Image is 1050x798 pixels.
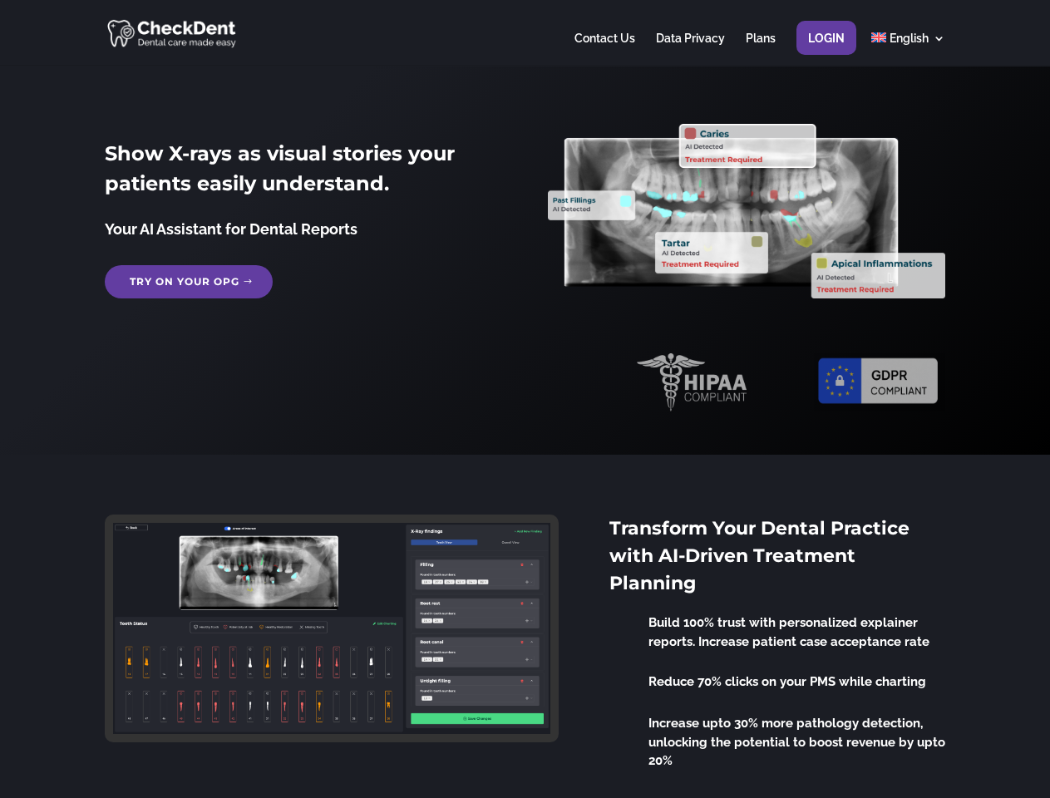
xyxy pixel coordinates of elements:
a: Login [808,32,845,65]
a: Contact Us [574,32,635,65]
a: Plans [746,32,776,65]
img: X_Ray_annotated [548,124,944,298]
h2: Show X-rays as visual stories your patients easily understand. [105,139,501,207]
span: Your AI Assistant for Dental Reports [105,220,357,238]
a: Data Privacy [656,32,725,65]
span: Reduce 70% clicks on your PMS while charting [648,674,926,689]
span: Transform Your Dental Practice with AI-Driven Treatment Planning [609,517,910,594]
a: English [871,32,945,65]
img: CheckDent AI [107,17,238,49]
span: Build 100% trust with personalized explainer reports. Increase patient case acceptance rate [648,615,929,649]
span: English [890,32,929,45]
a: Try on your OPG [105,265,273,298]
span: Increase upto 30% more pathology detection, unlocking the potential to boost revenue by upto 20% [648,716,945,768]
